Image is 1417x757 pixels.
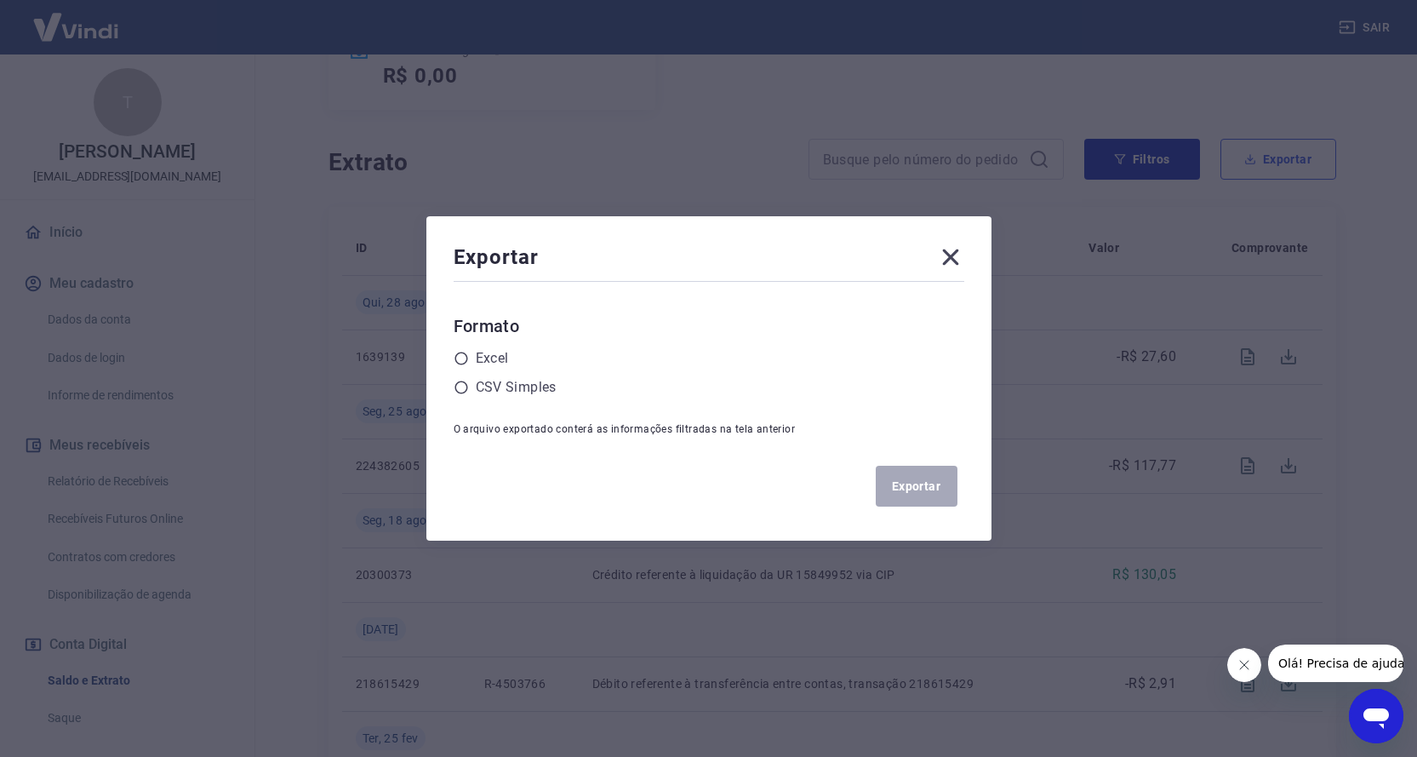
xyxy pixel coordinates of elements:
iframe: Botão para abrir a janela de mensagens [1349,689,1403,743]
label: Excel [476,348,509,369]
span: O arquivo exportado conterá as informações filtradas na tela anterior [454,423,796,435]
iframe: Fechar mensagem [1227,648,1261,682]
h6: Formato [454,313,964,340]
iframe: Mensagem da empresa [1268,645,1403,682]
div: Exportar [454,244,964,278]
label: CSV Simples [476,377,557,398]
span: Olá! Precisa de ajuda? [10,12,143,26]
